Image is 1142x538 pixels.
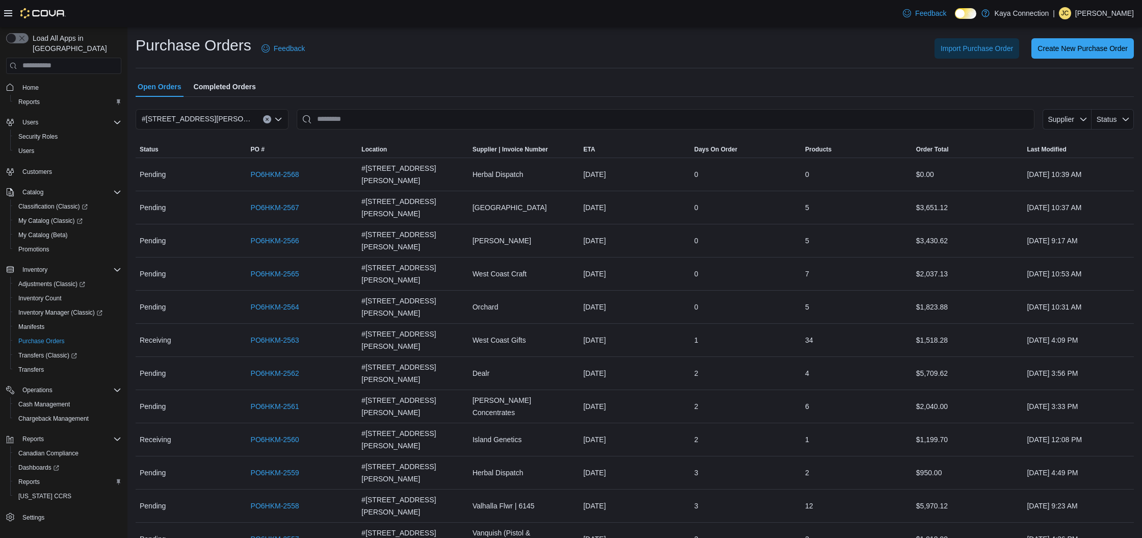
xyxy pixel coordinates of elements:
[10,130,125,144] button: Security Roles
[361,427,464,452] span: #[STREET_ADDRESS][PERSON_NAME]
[263,115,271,123] button: Clear input
[20,8,66,18] img: Cova
[18,510,121,523] span: Settings
[10,277,125,291] a: Adjustments (Classic)
[18,186,47,198] button: Catalog
[14,306,121,319] span: Inventory Manager (Classic)
[805,201,809,214] span: 5
[14,96,121,108] span: Reports
[251,301,299,313] a: PO6HKM-2564
[361,494,464,518] span: #[STREET_ADDRESS][PERSON_NAME]
[361,228,464,253] span: #[STREET_ADDRESS][PERSON_NAME]
[361,195,464,220] span: #[STREET_ADDRESS][PERSON_NAME]
[941,43,1013,54] span: Import Purchase Order
[14,476,44,488] a: Reports
[1023,429,1134,450] div: [DATE] 12:08 PM
[469,141,580,158] button: Supplier | Invoice Number
[14,462,63,474] a: Dashboards
[805,168,809,181] span: 0
[14,349,121,362] span: Transfers (Classic)
[14,321,48,333] a: Manifests
[1023,463,1134,483] div: [DATE] 4:49 PM
[10,348,125,363] a: Transfers (Classic)
[14,349,81,362] a: Transfers (Classic)
[1023,297,1134,317] div: [DATE] 10:31 AM
[251,467,299,479] a: PO6HKM-2559
[18,116,42,129] button: Users
[14,200,92,213] a: Classification (Classic)
[14,215,121,227] span: My Catalog (Classic)
[1092,109,1134,130] button: Status
[899,3,950,23] a: Feedback
[912,496,1023,516] div: $5,970.12
[18,280,85,288] span: Adjustments (Classic)
[694,500,698,512] span: 3
[14,413,93,425] a: Chargeback Management
[18,323,44,331] span: Manifests
[694,201,698,214] span: 0
[14,131,121,143] span: Security Roles
[469,230,580,251] div: [PERSON_NAME]
[274,43,305,54] span: Feedback
[1048,115,1074,123] span: Supplier
[10,489,125,503] button: [US_STATE] CCRS
[14,447,121,459] span: Canadian Compliance
[2,509,125,524] button: Settings
[10,228,125,242] button: My Catalog (Beta)
[274,115,282,123] button: Open list of options
[14,413,121,425] span: Chargeback Management
[2,383,125,397] button: Operations
[361,145,387,153] span: Location
[694,334,698,346] span: 1
[579,429,690,450] div: [DATE]
[10,460,125,475] a: Dashboards
[18,133,58,141] span: Security Roles
[18,492,71,500] span: [US_STATE] CCRS
[10,397,125,412] button: Cash Management
[18,166,56,178] a: Customers
[14,145,38,157] a: Users
[694,145,738,153] span: Days On Order
[138,76,181,97] span: Open Orders
[805,433,809,446] span: 1
[18,82,43,94] a: Home
[361,162,464,187] span: #[STREET_ADDRESS][PERSON_NAME]
[579,164,690,185] div: [DATE]
[912,230,1023,251] div: $3,430.62
[136,35,251,56] h1: Purchase Orders
[140,145,159,153] span: Status
[14,131,62,143] a: Security Roles
[140,367,166,379] span: Pending
[18,366,44,374] span: Transfers
[251,235,299,247] a: PO6HKM-2566
[14,243,121,255] span: Promotions
[1075,7,1134,19] p: [PERSON_NAME]
[18,231,68,239] span: My Catalog (Beta)
[18,511,48,524] a: Settings
[14,447,83,459] a: Canadian Compliance
[18,337,65,345] span: Purchase Orders
[805,235,809,247] span: 5
[1023,330,1134,350] div: [DATE] 4:09 PM
[912,264,1023,284] div: $2,037.13
[912,164,1023,185] div: $0.00
[194,76,256,97] span: Completed Orders
[469,197,580,218] div: [GEOGRAPHIC_DATA]
[251,400,299,413] a: PO6HKM-2561
[10,214,125,228] a: My Catalog (Classic)
[912,330,1023,350] div: $1,518.28
[469,463,580,483] div: Herbal Dispatch
[357,141,469,158] button: Location
[22,435,44,443] span: Reports
[805,268,809,280] span: 7
[579,330,690,350] div: [DATE]
[14,490,75,502] a: [US_STATE] CCRS
[251,334,299,346] a: PO6HKM-2563
[805,145,832,153] span: Products
[579,463,690,483] div: [DATE]
[1061,7,1069,19] span: JC
[140,500,166,512] span: Pending
[251,500,299,512] a: PO6HKM-2558
[10,412,125,426] button: Chargeback Management
[469,496,580,516] div: Valhalla Flwr | 6145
